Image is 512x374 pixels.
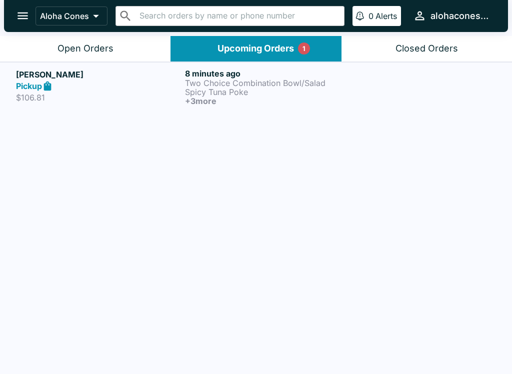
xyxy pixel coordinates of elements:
div: alohacones808 [430,10,492,22]
p: 0 [368,11,373,21]
button: open drawer [10,3,35,28]
button: alohacones808 [409,5,496,26]
p: $106.81 [16,92,181,102]
strong: Pickup [16,81,42,91]
p: Two Choice Combination Bowl/Salad [185,78,350,87]
p: Alerts [375,11,397,21]
h6: + 3 more [185,96,350,105]
h6: 8 minutes ago [185,68,350,78]
button: Aloha Cones [35,6,107,25]
input: Search orders by name or phone number [136,9,340,23]
div: Open Orders [57,43,113,54]
div: Closed Orders [395,43,458,54]
p: 1 [302,43,305,53]
p: Aloha Cones [40,11,89,21]
h5: [PERSON_NAME] [16,68,181,80]
div: Upcoming Orders [217,43,294,54]
p: Spicy Tuna Poke [185,87,350,96]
